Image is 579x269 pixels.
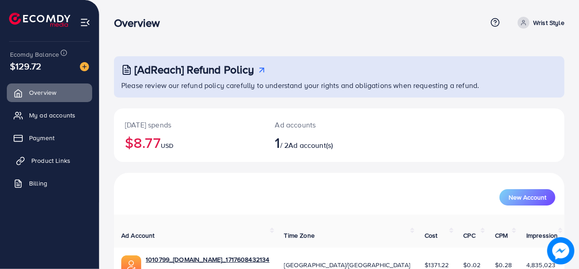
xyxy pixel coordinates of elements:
[7,152,92,170] a: Product Links
[275,132,280,153] span: 1
[114,16,167,29] h3: Overview
[7,106,92,124] a: My ad accounts
[121,231,155,240] span: Ad Account
[7,174,92,192] a: Billing
[31,156,70,165] span: Product Links
[29,133,54,142] span: Payment
[80,62,89,71] img: image
[134,63,254,76] h3: [AdReach] Refund Policy
[533,17,564,28] p: Wrist Style
[125,134,253,151] h2: $8.77
[464,231,475,240] span: CPC
[547,237,574,264] img: image
[9,13,70,27] img: logo
[500,189,555,205] button: New Account
[288,140,333,150] span: Ad account(s)
[80,17,90,28] img: menu
[509,194,546,201] span: New Account
[125,119,253,130] p: [DATE] spends
[7,83,92,102] a: Overview
[526,231,558,240] span: Impression
[29,179,47,188] span: Billing
[146,255,270,264] a: 1010799_[DOMAIN_NAME]_1717608432134
[284,231,315,240] span: Time Zone
[10,50,59,59] span: Ecomdy Balance
[275,134,366,151] h2: / 2
[10,59,41,73] span: $129.72
[29,88,56,97] span: Overview
[29,111,75,120] span: My ad accounts
[275,119,366,130] p: Ad accounts
[7,129,92,147] a: Payment
[514,17,564,29] a: Wrist Style
[495,231,508,240] span: CPM
[121,80,559,91] p: Please review our refund policy carefully to understand your rights and obligations when requesti...
[425,231,438,240] span: Cost
[161,141,173,150] span: USD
